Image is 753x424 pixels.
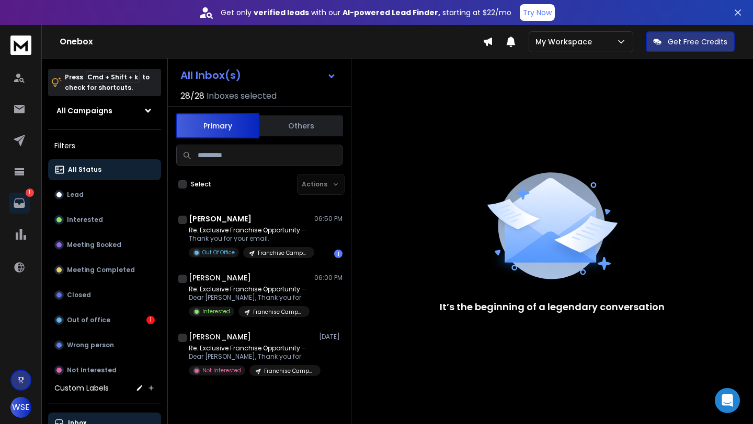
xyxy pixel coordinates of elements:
p: Franchise Campaign [258,249,308,257]
p: Not Interested [67,366,117,374]
p: My Workspace [535,37,596,47]
h1: All Inbox(s) [180,70,241,80]
p: It’s the beginning of a legendary conversation [440,300,665,314]
p: Out of office [67,316,110,324]
button: Out of office1 [48,310,161,331]
button: Meeting Completed [48,260,161,280]
p: [DATE] [319,333,343,341]
button: All Inbox(s) [172,65,345,86]
button: Meeting Booked [48,234,161,255]
p: Meeting Completed [67,266,135,274]
img: logo [10,36,31,55]
p: Get only with our starting at $22/mo [221,7,511,18]
p: Re: Exclusive Franchise Opportunity – [189,344,314,352]
strong: AI-powered Lead Finder, [343,7,440,18]
button: Not Interested [48,360,161,381]
h1: All Campaigns [56,105,112,116]
h3: Custom Labels [54,383,109,393]
p: All Status [68,166,101,174]
h3: Inboxes selected [207,90,277,102]
p: Out Of Office [202,249,235,256]
p: Try Now [523,7,552,18]
h1: [PERSON_NAME] [189,273,251,283]
button: Lead [48,184,161,205]
h1: [PERSON_NAME] [189,332,251,342]
p: 1 [26,189,34,197]
p: 06:50 PM [314,215,343,223]
button: Others [259,114,343,137]
p: Get Free Credits [668,37,727,47]
p: Thank you for your email. [189,234,314,243]
p: 06:00 PM [314,274,343,282]
div: 1 [146,316,155,324]
span: 28 / 28 [180,90,204,102]
button: Interested [48,209,161,230]
button: All Campaigns [48,100,161,121]
h1: Onebox [60,36,483,48]
button: Try Now [520,4,555,21]
p: Dear [PERSON_NAME], Thank you for [189,293,310,302]
div: 1 [334,250,343,258]
p: Franchise Campaign [264,367,314,375]
button: WSE [10,397,31,418]
p: Interested [202,308,230,315]
p: Franchise Campaign [253,308,303,316]
p: Meeting Booked [67,241,121,249]
p: Wrong person [67,341,114,349]
strong: verified leads [254,7,309,18]
p: Closed [67,291,91,299]
a: 1 [9,193,30,214]
p: Press to check for shortcuts. [65,72,150,93]
p: Interested [67,216,103,224]
p: Re: Exclusive Franchise Opportunity – [189,285,310,293]
span: Cmd + Shift + k [86,71,140,83]
p: Lead [67,191,84,199]
p: Dear [PERSON_NAME], Thank you for [189,352,314,361]
button: Get Free Credits [646,31,735,52]
div: Open Intercom Messenger [715,388,740,413]
label: Select [191,180,211,189]
button: Primary [176,113,259,138]
p: Not Interested [202,367,241,374]
p: Re: Exclusive Franchise Opportunity – [189,226,314,234]
button: Closed [48,285,161,305]
h1: [PERSON_NAME] [189,214,252,224]
button: All Status [48,159,161,180]
h3: Filters [48,138,161,153]
button: Wrong person [48,335,161,356]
